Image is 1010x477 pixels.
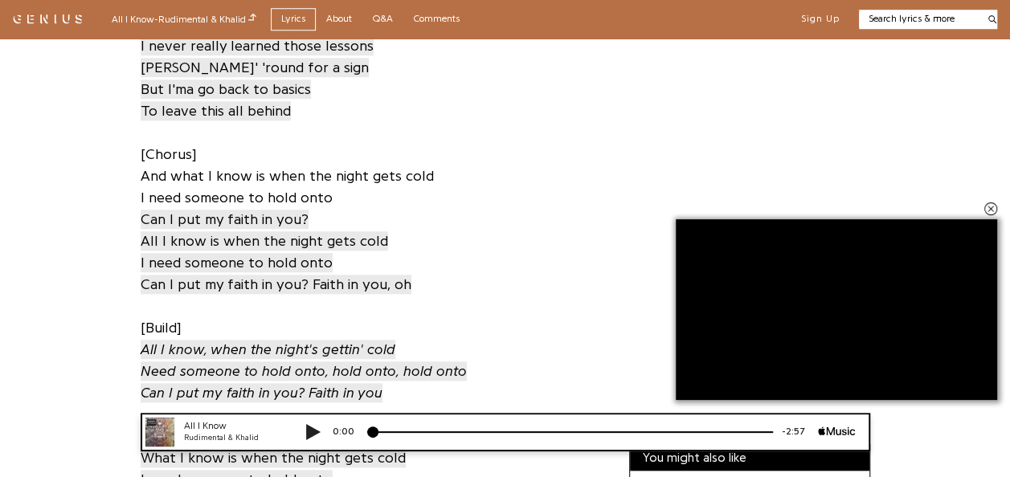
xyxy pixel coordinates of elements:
[141,342,467,400] i: All I know, when the night's gettin' cold Need someone to hold onto, hold onto, hold onto Can I p...
[141,231,411,294] span: All I know is when the night gets cold I need someone to hold onto Can I put my faith in you? Fai...
[141,209,309,230] a: Can I put my faith in you?
[141,79,311,120] span: But I'ma go back to basics To leave this all behind
[141,230,411,296] a: All I know is when the night gets coldI need someone to hold ontoCan I put my faith in you? Faith...
[801,13,840,26] button: Sign Up
[141,57,369,79] a: [PERSON_NAME]' 'round for a sign
[141,36,374,55] span: I never really learned those lessons
[141,58,369,77] span: [PERSON_NAME]' 'round for a sign
[316,8,362,30] a: About
[141,210,309,229] span: Can I put my faith in you?
[271,8,316,30] a: Lyrics
[112,11,256,26] div: All I Know - Rudimental & Khalid
[676,219,997,400] iframe: Advertisement
[645,12,690,26] div: -2:57
[141,79,311,122] a: But I'ma go back to basicsTo leave this all behind
[403,8,470,30] a: Comments
[141,339,467,404] a: All I know, when the night's gettin' coldNeed someone to hold onto, hold onto, hold ontoCan I put...
[859,12,979,26] input: Search lyrics & more
[362,8,403,30] a: Q&A
[141,35,374,57] a: I never really learned those lessons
